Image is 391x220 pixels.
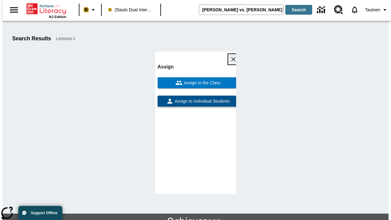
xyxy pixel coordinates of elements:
span: Lessons : 1 [56,35,75,42]
button: Boost Class color is peach. Change class color [81,4,99,15]
button: Close [228,54,239,64]
a: Notifications [347,2,363,18]
button: Search [285,5,312,15]
span: B [85,6,88,13]
div: lesson details [155,52,236,194]
span: NJ Edition [49,15,66,19]
span: Tautoen [365,7,380,13]
span: Assign to the Class [183,80,221,86]
span: Support Offline [31,211,57,215]
a: Data Center [313,2,330,18]
button: Profile/Settings [363,4,391,15]
span: Assign to Individual Students [174,98,230,105]
button: Assign to the Class [158,77,239,88]
a: Resource Center, Will open in new tab [330,2,347,18]
h6: Assign [158,63,239,71]
input: search field [199,5,283,15]
button: Open side menu [5,1,23,19]
span: 25auto Dual International [108,7,154,13]
a: Home [27,3,66,15]
button: Support Offline [18,206,62,220]
h1: Search Results [12,35,51,42]
button: Assign to Individual Students [158,96,239,107]
div: Home [27,2,66,19]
